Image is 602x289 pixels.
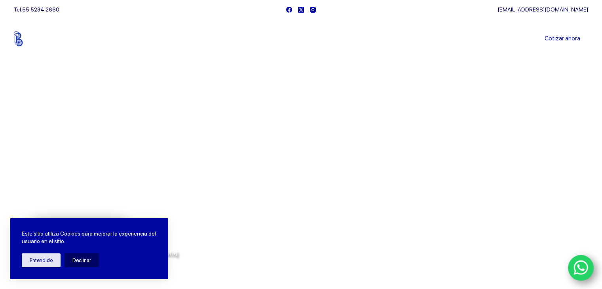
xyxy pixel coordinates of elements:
span: Bienvenido a Balerytodo® [30,118,131,128]
button: Declinar [65,253,99,267]
span: Tel. [14,6,59,13]
img: Balerytodo [14,31,63,46]
a: Instagram [310,7,316,13]
a: 55 5234 2660 [22,6,59,13]
button: Entendido [22,253,61,267]
span: Somos los doctores de la industria [30,135,291,190]
nav: Menu Principal [208,19,394,59]
a: WhatsApp [568,255,594,281]
a: [EMAIL_ADDRESS][DOMAIN_NAME] [498,6,588,13]
a: Cotizar ahora [537,31,588,47]
a: X (Twitter) [298,7,304,13]
span: Rodamientos y refacciones industriales [30,198,186,208]
a: Facebook [286,7,292,13]
p: Este sitio utiliza Cookies para mejorar la experiencia del usuario en el sitio. [22,230,156,245]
